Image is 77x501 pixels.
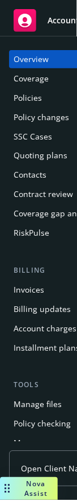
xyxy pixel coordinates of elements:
[14,416,71,434] div: Policy checking
[23,480,49,499] span: Nova Assist
[14,89,42,107] div: Policies
[14,166,46,184] div: Contacts
[14,224,49,243] div: RiskPulse
[14,186,73,204] div: Contract review
[14,320,76,338] div: Account charges
[14,50,49,68] div: Overview
[14,281,44,299] div: Invoices
[14,396,62,414] div: Manage files
[14,69,49,88] div: Coverage
[14,128,52,146] div: SSC Cases
[14,147,67,165] div: Quoting plans
[14,108,69,126] div: Policy changes
[14,301,71,319] div: Billing updates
